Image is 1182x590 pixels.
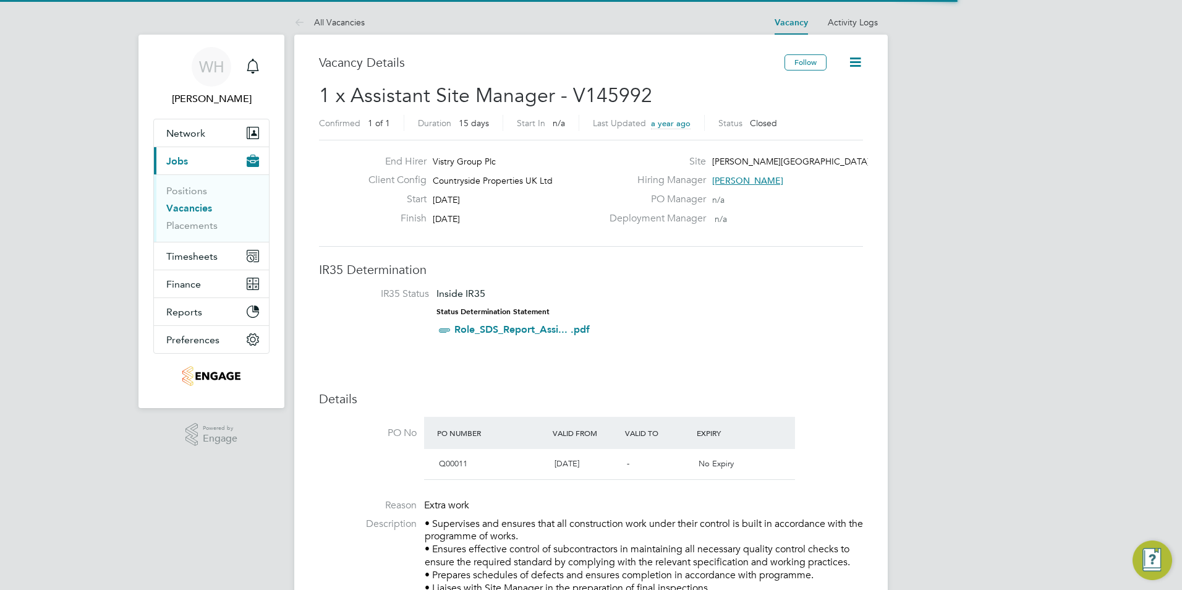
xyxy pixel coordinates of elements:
[154,147,269,174] button: Jobs
[433,213,460,224] span: [DATE]
[166,185,207,197] a: Positions
[199,59,224,75] span: WH
[694,422,766,444] div: Expiry
[593,118,646,129] label: Last Updated
[319,54,784,71] h3: Vacancy Details
[459,118,489,129] span: 15 days
[555,458,579,469] span: [DATE]
[828,17,878,28] a: Activity Logs
[622,422,694,444] div: Valid To
[424,499,469,511] span: Extra work
[359,193,427,206] label: Start
[319,427,417,440] label: PO No
[517,118,545,129] label: Start In
[436,288,485,299] span: Inside IR35
[203,423,237,434] span: Powered by
[166,306,202,318] span: Reports
[433,194,460,205] span: [DATE]
[712,194,725,205] span: n/a
[319,518,417,531] label: Description
[454,323,590,335] a: Role_SDS_Report_Assi... .pdf
[433,156,496,167] span: Vistry Group Plc
[368,118,390,129] span: 1 of 1
[319,83,652,108] span: 1 x Assistant Site Manager - V145992
[166,250,218,262] span: Timesheets
[418,118,451,129] label: Duration
[602,212,706,225] label: Deployment Manager
[359,212,427,225] label: Finish
[436,307,550,316] strong: Status Determination Statement
[718,118,742,129] label: Status
[153,47,270,106] a: WH[PERSON_NAME]
[784,54,827,71] button: Follow
[359,174,427,187] label: Client Config
[359,155,427,168] label: End Hirer
[182,366,240,386] img: knightwood-logo-retina.png
[651,118,691,129] span: a year ago
[153,92,270,106] span: Will Hiles
[166,155,188,167] span: Jobs
[553,118,565,129] span: n/a
[715,213,727,224] span: n/a
[166,334,219,346] span: Preferences
[775,17,808,28] a: Vacancy
[433,175,553,186] span: Countryside Properties UK Ltd
[154,270,269,297] button: Finance
[166,220,218,231] a: Placements
[602,193,706,206] label: PO Manager
[166,127,205,139] span: Network
[627,458,629,469] span: -
[203,434,237,444] span: Engage
[166,278,201,290] span: Finance
[1133,541,1172,580] button: Engage Resource Center
[712,156,877,167] span: [PERSON_NAME][GEOGRAPHIC_DATA] 8
[319,118,360,129] label: Confirmed
[602,155,706,168] label: Site
[699,458,734,469] span: No Expiry
[331,288,429,301] label: IR35 Status
[750,118,777,129] span: Closed
[153,366,270,386] a: Go to home page
[154,119,269,147] button: Network
[550,422,622,444] div: Valid From
[319,262,863,278] h3: IR35 Determination
[319,499,417,512] label: Reason
[434,422,550,444] div: PO Number
[154,326,269,353] button: Preferences
[154,298,269,325] button: Reports
[166,202,212,214] a: Vacancies
[154,174,269,242] div: Jobs
[712,175,783,186] span: [PERSON_NAME]
[185,423,238,447] a: Powered byEngage
[138,35,284,408] nav: Main navigation
[319,391,863,407] h3: Details
[294,17,365,28] a: All Vacancies
[154,242,269,270] button: Timesheets
[602,174,706,187] label: Hiring Manager
[439,458,467,469] span: Q00011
